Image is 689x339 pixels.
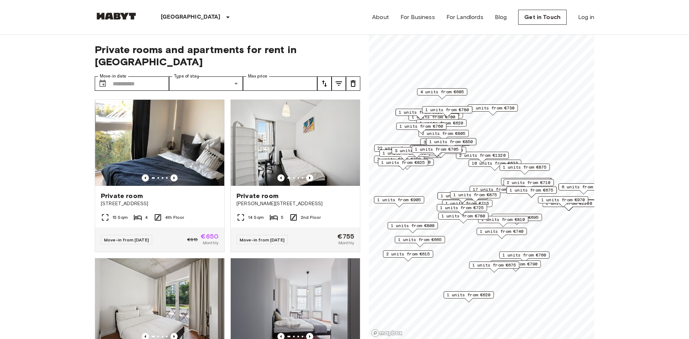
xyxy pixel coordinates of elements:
[381,159,434,170] div: Map marker
[236,192,278,200] span: Private room
[248,73,267,79] label: Max price
[240,237,285,243] span: Move-in from [DATE]
[377,197,421,203] span: 1 units from €905
[377,156,421,163] span: 2 units from €790
[413,145,460,152] span: 16 units from €645
[399,123,443,130] span: 1 units from €760
[301,214,321,221] span: 2nd Floor
[374,145,427,156] div: Map marker
[472,262,516,268] span: 1 units from €675
[174,73,199,79] label: Type of stay
[438,212,488,223] div: Map marker
[481,216,525,223] span: 1 units from €810
[230,99,360,252] a: Marketing picture of unit DE-01-302-006-05Previous imagePrevious imagePrivate room[PERSON_NAME][S...
[472,160,518,166] span: 10 units from €635
[95,76,110,91] button: Choose date
[306,174,313,182] button: Previous image
[445,200,489,207] span: 1 units from €715
[420,138,470,150] div: Map marker
[473,186,519,193] span: 17 units from €720
[444,291,494,302] div: Map marker
[395,236,445,247] div: Map marker
[95,99,225,252] a: Marketing picture of unit DE-01-002-004-04HFPrevious imagePrevious imagePrivate room[STREET_ADDRE...
[502,252,546,258] span: 1 units from €760
[281,214,283,221] span: 5
[392,147,442,158] div: Map marker
[203,240,219,246] span: Monthly
[337,233,354,240] span: €755
[450,191,500,202] div: Map marker
[396,123,446,134] div: Map marker
[429,138,473,145] span: 1 units from €850
[383,250,433,262] div: Map marker
[338,240,354,246] span: Monthly
[503,179,554,190] div: Map marker
[346,76,360,91] button: tune
[248,214,264,221] span: 14 Sqm
[145,214,148,221] span: 4
[456,152,509,163] div: Map marker
[104,237,149,243] span: Move-in from [DATE]
[395,147,439,154] span: 3 units from €625
[538,196,588,207] div: Map marker
[440,204,484,211] span: 1 units from €725
[446,13,483,22] a: For Landlords
[437,192,488,203] div: Map marker
[95,13,138,20] img: Habyt
[112,214,128,221] span: 15 Sqm
[441,213,485,219] span: 1 units from €780
[231,100,360,186] img: Marketing picture of unit DE-01-302-006-05
[398,236,442,243] span: 1 units from €665
[503,164,547,170] span: 1 units from €875
[558,183,609,194] div: Map marker
[277,174,285,182] button: Previous image
[391,222,435,229] span: 1 units from €800
[201,233,219,240] span: €650
[372,13,389,22] a: About
[383,150,426,156] span: 1 units from €895
[423,139,467,145] span: 3 units from €650
[384,159,431,165] span: 1 units from €1200
[494,261,538,267] span: 1 units from €790
[507,179,550,186] span: 2 units from €710
[165,214,184,221] span: 4th Floor
[420,120,463,126] span: 1 units from €620
[412,146,462,157] div: Map marker
[480,228,524,235] span: 1 units from €740
[422,130,465,137] span: 2 units from €805
[379,150,430,161] div: Map marker
[332,76,346,91] button: tune
[378,159,428,170] div: Map marker
[495,214,539,221] span: 1 units from €695
[374,196,424,207] div: Map marker
[471,105,515,111] span: 1 units from €730
[426,138,476,149] div: Map marker
[469,262,519,273] div: Map marker
[492,214,542,225] div: Map marker
[161,13,221,22] p: [GEOGRAPHIC_DATA]
[95,43,360,68] span: Private rooms and apartments for rent in [GEOGRAPHIC_DATA]
[459,152,506,159] span: 2 units from €1320
[416,119,467,131] div: Map marker
[415,146,459,152] span: 1 units from €705
[170,174,178,182] button: Previous image
[437,204,487,215] div: Map marker
[501,178,551,189] div: Map marker
[374,156,424,167] div: Map marker
[95,100,224,186] img: Marketing picture of unit DE-01-002-004-04HF
[453,192,497,198] span: 1 units from €875
[500,164,550,175] div: Map marker
[417,88,467,99] div: Map marker
[541,197,585,203] span: 1 units from €970
[399,109,442,116] span: 1 units from €620
[187,236,198,243] span: €815
[410,145,463,156] div: Map marker
[425,107,469,113] span: 1 units from €780
[578,13,594,22] a: Log in
[371,329,403,337] a: Mapbox logo
[101,192,143,200] span: Private room
[317,76,332,91] button: tune
[142,174,149,182] button: Previous image
[236,200,354,207] span: [PERSON_NAME][STREET_ADDRESS]
[422,106,472,117] div: Map marker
